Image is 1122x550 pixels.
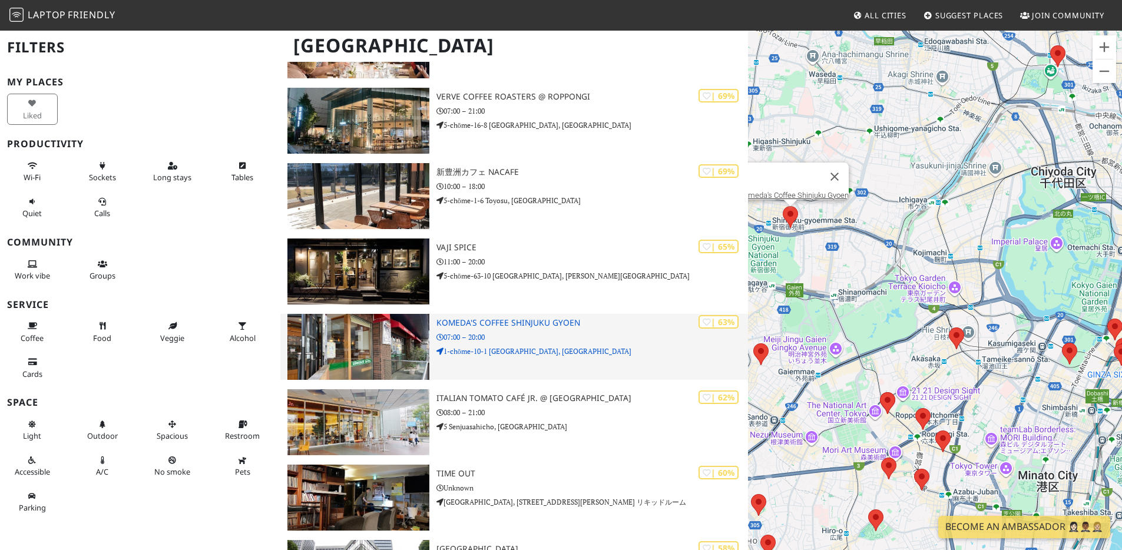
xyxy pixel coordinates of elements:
[7,299,273,310] h3: Service
[1093,59,1116,83] button: Zoom out
[217,316,268,347] button: Alcohol
[699,89,739,102] div: | 69%
[699,315,739,329] div: | 63%
[280,163,748,229] a: 新豊洲カフェ nacafe | 69% 新豊洲カフェ nacafe 10:00 – 18:00 5-chōme-1-6 Toyosu, [GEOGRAPHIC_DATA]
[287,163,429,229] img: 新豊洲カフェ nacafe
[284,29,746,62] h1: [GEOGRAPHIC_DATA]
[436,105,748,117] p: 07:00 – 21:00
[24,172,41,183] span: Stable Wi-Fi
[217,450,268,482] button: Pets
[699,164,739,178] div: | 69%
[9,5,115,26] a: LaptopFriendly LaptopFriendly
[7,156,58,187] button: Wi-Fi
[280,88,748,154] a: Verve Coffee Roasters @ Roppongi | 69% Verve Coffee Roasters @ Roppongi 07:00 – 21:00 5-chōme-16-...
[147,450,198,482] button: No smoke
[7,77,273,88] h3: My Places
[865,10,906,21] span: All Cities
[287,465,429,531] img: Time Out
[820,163,849,191] button: Close
[935,10,1004,21] span: Suggest Places
[160,333,184,343] span: Veggie
[436,421,748,432] p: 5 Senjuasahicho, [GEOGRAPHIC_DATA]
[287,314,429,380] img: Komeda's Coffee Shinjuku Gyoen
[436,270,748,281] p: 5-chōme-63-10 [GEOGRAPHIC_DATA], [PERSON_NAME][GEOGRAPHIC_DATA]
[77,156,128,187] button: Sockets
[699,240,739,253] div: | 65%
[7,316,58,347] button: Coffee
[154,466,190,477] span: Smoke free
[699,466,739,479] div: | 60%
[217,156,268,187] button: Tables
[436,167,748,177] h3: 新豊洲カフェ nacafe
[7,397,273,408] h3: Space
[147,415,198,446] button: Spacious
[436,256,748,267] p: 11:00 – 20:00
[699,390,739,404] div: | 62%
[7,192,58,223] button: Quiet
[147,316,198,347] button: Veggie
[1093,35,1116,59] button: Zoom in
[23,430,41,441] span: Natural light
[7,254,58,286] button: Work vibe
[90,270,115,281] span: Group tables
[22,369,42,379] span: Credit cards
[15,270,50,281] span: People working
[436,346,748,357] p: 1-chōme-10-1 [GEOGRAPHIC_DATA], [GEOGRAPHIC_DATA]
[287,238,429,304] img: Vaji spice
[87,430,118,441] span: Outdoor area
[1032,10,1104,21] span: Join Community
[436,469,748,479] h3: Time Out
[436,120,748,131] p: 5-chōme-16-8 [GEOGRAPHIC_DATA], [GEOGRAPHIC_DATA]
[28,8,66,21] span: Laptop
[147,156,198,187] button: Long stays
[235,466,250,477] span: Pet friendly
[231,172,253,183] span: Work-friendly tables
[280,314,748,380] a: Komeda's Coffee Shinjuku Gyoen | 63% Komeda's Coffee Shinjuku Gyoen 07:00 – 20:00 1-chōme-10-1 [G...
[7,450,58,482] button: Accessible
[280,389,748,455] a: Italian Tomato Café Jr. @ Tokyo Denki University | 62% Italian Tomato Café Jr. @ [GEOGRAPHIC_DATA...
[7,29,273,65] h2: Filters
[153,172,191,183] span: Long stays
[436,195,748,206] p: 5-chōme-1-6 Toyosu, [GEOGRAPHIC_DATA]
[280,465,748,531] a: Time Out | 60% Time Out Unknown [GEOGRAPHIC_DATA], [STREET_ADDRESS][PERSON_NAME] リキッドルーム
[7,486,58,518] button: Parking
[89,172,116,183] span: Power sockets
[9,8,24,22] img: LaptopFriendly
[848,5,911,26] a: All Cities
[19,502,46,513] span: Parking
[157,430,188,441] span: Spacious
[77,192,128,223] button: Calls
[7,415,58,446] button: Light
[436,496,748,508] p: [GEOGRAPHIC_DATA], [STREET_ADDRESS][PERSON_NAME] リキッドルーム
[217,415,268,446] button: Restroom
[436,332,748,343] p: 07:00 – 20:00
[436,482,748,493] p: Unknown
[287,88,429,154] img: Verve Coffee Roasters @ Roppongi
[739,191,849,200] a: Komeda's Coffee Shinjuku Gyoen
[1015,5,1109,26] a: Join Community
[436,243,748,253] h3: Vaji spice
[68,8,115,21] span: Friendly
[77,254,128,286] button: Groups
[15,466,50,477] span: Accessible
[280,238,748,304] a: Vaji spice | 65% Vaji spice 11:00 – 20:00 5-chōme-63-10 [GEOGRAPHIC_DATA], [PERSON_NAME][GEOGRAPH...
[22,208,42,218] span: Quiet
[94,208,110,218] span: Video/audio calls
[436,393,748,403] h3: Italian Tomato Café Jr. @ [GEOGRAPHIC_DATA]
[225,430,260,441] span: Restroom
[7,237,273,248] h3: Community
[96,466,108,477] span: Air conditioned
[436,181,748,192] p: 10:00 – 18:00
[436,407,748,418] p: 08:00 – 21:00
[77,415,128,446] button: Outdoor
[7,138,273,150] h3: Productivity
[436,318,748,328] h3: Komeda's Coffee Shinjuku Gyoen
[230,333,256,343] span: Alcohol
[77,316,128,347] button: Food
[287,389,429,455] img: Italian Tomato Café Jr. @ Tokyo Denki University
[77,450,128,482] button: A/C
[436,92,748,102] h3: Verve Coffee Roasters @ Roppongi
[21,333,44,343] span: Coffee
[93,333,111,343] span: Food
[7,352,58,383] button: Cards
